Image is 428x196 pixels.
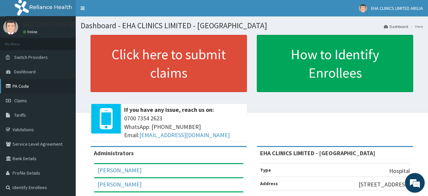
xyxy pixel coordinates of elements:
a: [PERSON_NAME] [97,181,142,188]
p: EHA CLINICS LIMITED ABUJA [23,21,94,27]
li: Here [409,24,423,29]
h1: Dashboard - EHA CLINICS LIMITED - [GEOGRAPHIC_DATA] [81,21,423,30]
img: User Image [3,20,18,35]
p: [STREET_ADDRESS] [359,180,410,189]
img: User Image [359,4,367,12]
strong: EHA CLINICS LIMITED - [GEOGRAPHIC_DATA] [260,149,375,157]
span: Dashboard [14,69,36,75]
span: Tariffs [14,112,26,118]
a: Click here to submit claims [91,35,247,92]
b: If you have any issue, reach us on: [124,106,214,113]
a: [EMAIL_ADDRESS][DOMAIN_NAME] [139,131,230,139]
a: [PERSON_NAME] [97,166,142,174]
b: Address [260,181,278,186]
a: How to Identify Enrollees [257,35,413,92]
a: Online [23,30,39,34]
span: 0700 7354 2623 WhatsApp: [PHONE_NUMBER] Email: [124,114,244,139]
b: Administrators [94,149,134,157]
span: Claims [14,98,27,104]
a: Dashboard [384,24,408,29]
p: Hospital [389,167,410,175]
b: Type [260,167,271,173]
span: EHA CLINICS LIMITED ABUJA [371,5,423,11]
span: Switch Providers [14,54,48,60]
